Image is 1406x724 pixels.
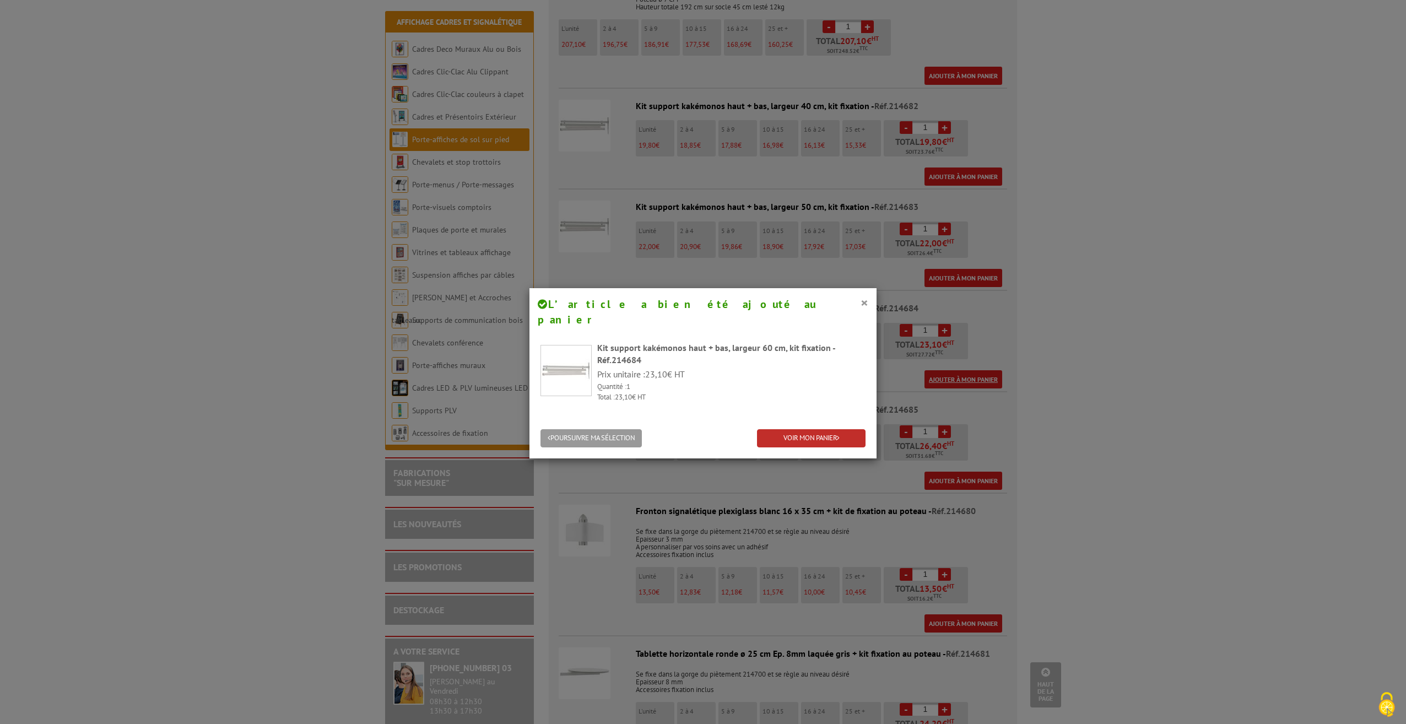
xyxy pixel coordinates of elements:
[861,295,868,310] button: ×
[538,296,868,328] h4: L’article a bien été ajouté au panier
[1367,687,1406,724] button: Cookies (fenêtre modale)
[645,369,667,380] span: 23,10
[597,392,866,403] p: Total : € HT
[597,342,866,367] div: Kit support kakémonos haut + bas, largeur 60 cm, kit fixation -
[597,368,866,381] p: Prix unitaire : € HT
[1373,691,1400,718] img: Cookies (fenêtre modale)
[615,392,632,402] span: 23,10
[597,354,641,365] span: Réf.214684
[626,382,630,391] span: 1
[757,429,866,447] a: VOIR MON PANIER
[597,382,866,392] p: Quantité :
[540,429,642,447] button: POURSUIVRE MA SÉLECTION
